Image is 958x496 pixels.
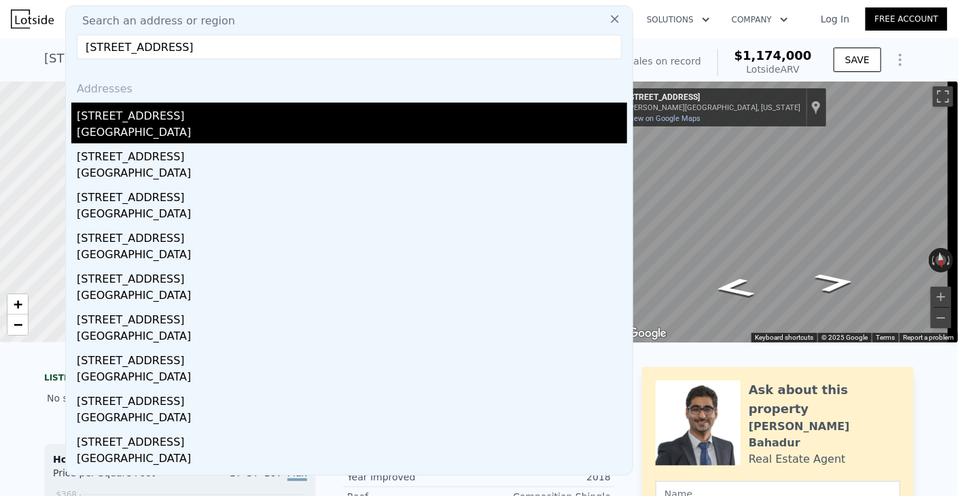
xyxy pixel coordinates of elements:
path: Go West, 70th St E [798,268,872,297]
div: [STREET_ADDRESS] , [PERSON_NAME][GEOGRAPHIC_DATA] , WA 98391 [44,49,474,68]
button: Zoom out [931,308,951,328]
div: [GEOGRAPHIC_DATA] [77,124,627,143]
div: LISTING & SALE HISTORY [44,372,316,386]
div: [GEOGRAPHIC_DATA] [77,206,627,225]
div: Ask about this property [749,380,900,419]
span: − [14,316,22,333]
div: Street View [622,82,958,342]
div: [STREET_ADDRESS] [627,92,800,103]
span: + [14,296,22,313]
a: Log In [804,12,866,26]
div: [GEOGRAPHIC_DATA] [77,410,627,429]
div: 2018 [479,470,611,484]
div: [STREET_ADDRESS] [77,388,627,410]
div: [PERSON_NAME][GEOGRAPHIC_DATA], [US_STATE] [627,103,800,112]
a: Free Account [866,7,947,31]
div: [PERSON_NAME] Bahadur [749,419,900,451]
a: View on Google Maps [627,114,700,123]
div: No sales history record for this property. [44,386,316,410]
div: Year Improved [347,470,479,484]
div: Map [622,82,958,342]
button: Company [721,7,799,32]
path: Go East, 70th St E [698,274,772,302]
a: Terms (opens in new tab) [876,334,895,341]
div: [STREET_ADDRESS] [77,347,627,369]
a: Report a problem [903,334,954,341]
div: [GEOGRAPHIC_DATA] [77,369,627,388]
button: SAVE [834,48,881,72]
div: Real Estate Agent [749,451,846,467]
button: Keyboard shortcuts [755,333,813,342]
div: Houses Median Sale [53,453,307,466]
button: Rotate clockwise [946,248,954,272]
div: Lotside ARV [734,63,812,76]
button: Reset the view [934,247,948,273]
button: Show Options [887,46,914,73]
a: Zoom out [7,315,28,335]
span: $1,174,000 [734,48,812,63]
div: Price per Square Foot [53,466,180,488]
div: [STREET_ADDRESS] [77,306,627,328]
div: [GEOGRAPHIC_DATA] [77,165,627,184]
div: [STREET_ADDRESS] [77,103,627,124]
button: Rotate counterclockwise [929,248,936,272]
div: Addresses [71,70,627,103]
button: Toggle fullscreen view [933,86,953,107]
a: Show location on map [811,100,821,115]
img: Google [625,325,670,342]
div: [GEOGRAPHIC_DATA] [77,328,627,347]
div: [STREET_ADDRESS] [77,225,627,247]
button: Solutions [636,7,721,32]
div: [STREET_ADDRESS] [77,429,627,450]
div: [GEOGRAPHIC_DATA] [77,247,627,266]
a: Zoom in [7,294,28,315]
span: Search an address or region [71,13,235,29]
div: [STREET_ADDRESS] [77,470,627,491]
a: Open this area in Google Maps (opens a new window) [625,325,670,342]
img: Lotside [11,10,54,29]
div: [GEOGRAPHIC_DATA] [77,287,627,306]
input: Enter an address, city, region, neighborhood or zip code [77,35,622,59]
div: [GEOGRAPHIC_DATA] [77,450,627,470]
div: [STREET_ADDRESS] [77,266,627,287]
div: [STREET_ADDRESS] [77,143,627,165]
button: Zoom in [931,287,951,307]
span: © 2025 Google [821,334,868,341]
div: [STREET_ADDRESS] [77,184,627,206]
